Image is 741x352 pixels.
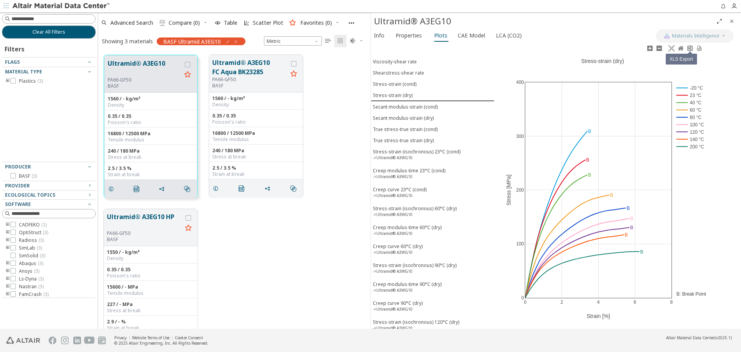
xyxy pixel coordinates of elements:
div: grid [98,49,370,329]
button: Producer [2,162,96,172]
div: 2.9 / - % [107,319,195,325]
div: True stress-true strain (cond) [373,126,438,133]
span: CAE Model [458,29,485,42]
button: Ultramid® A3EG10 HP [107,212,182,230]
div: 1560 / - kg/m³ [108,96,194,102]
div: Stress at break [212,154,300,160]
span: ( 3 ) [37,245,42,251]
div: Stress-strain (cond) [373,81,416,87]
span: Plots [434,29,447,42]
button: Creep curve 90°C (dry)->Ultramid® A3WG10 [371,298,494,316]
span: Plastics [19,78,43,84]
span: ( 2 ) [41,221,47,228]
button: Creep modulus-time 23°C (cond)->Ultramid® A3WG10 [371,165,494,184]
sup: ->Ultramid® A3WG10 [373,155,413,160]
div: 240 / 180 MPa [108,148,194,154]
button: Stress-strain (cond) [371,78,494,90]
div: Density [212,102,300,108]
i: toogle group [5,222,10,228]
div: Density [107,255,195,262]
div: 15600 / - MPa [107,284,195,290]
div: Filters [2,39,28,57]
span: Provider [5,182,30,189]
button: Shearstress-shear rate [371,67,494,78]
button: Full Screen [713,15,726,27]
span: SimSolid [19,253,45,259]
div: PA66-GF50 [108,77,181,83]
button: Clear All Filters [2,26,96,39]
div: 1560 / - kg/m³ [212,95,300,102]
div: Shearstress-shear rate [373,70,424,76]
div: © 2025 Altair Engineering, Inc. All Rights Reserved. [114,340,208,346]
div: Creep modulus-time 60°C (dry) [373,224,442,238]
span: Metric [264,36,322,46]
sup: ->Ultramid® A3WG10 [373,287,413,293]
button: Stress-strain (isochronous) 90°C (dry)->Ultramid® A3WG10 [371,260,494,279]
i: toogle group [5,78,10,84]
button: Similar search [287,181,303,196]
button: Ultramid® A3EG10 [108,59,181,77]
span: ( 3 ) [37,78,43,84]
i:  [159,20,166,26]
sup: ->Ultramid® A3WG10 [373,193,413,198]
div: Secant modulus-strain (dry) [373,115,434,121]
div: True stress-true strain (dry) [373,137,434,144]
div: 240 / 180 MPa [212,148,300,154]
sup: ->Ultramid® A3WG10 [373,231,413,236]
div: 0.35 / 0.35 [108,113,194,119]
button: Stress-strain (isochronous) 60°C (dry)->Ultramid® A3WG10 [371,203,494,222]
div: Stress-strain (dry) [373,92,413,99]
div: Strain at break [108,172,194,178]
span: ( 3 ) [43,229,48,236]
button: Ultramid® A3EG10 FC Aqua BK23285 [212,58,288,77]
i: toogle group [5,268,10,274]
div: Stress at break [108,154,194,160]
div: Density [108,102,194,108]
i:  [239,185,245,192]
div: Tensile modulus [107,290,195,296]
div: Strain at break [107,325,195,331]
sup: ->Ultramid® A3WG10 [373,174,413,179]
sup: ->Ultramid® A3WG10 [373,306,413,312]
span: Materials Intelligence [672,33,719,39]
button: True stress-true strain (cond) [371,124,494,135]
div: 16800 / 12500 MPa [212,130,300,136]
div: Creep curve 60°C (dry) [373,243,423,257]
span: CADFEKO [19,222,47,228]
div: Stress-strain (isochronous) 120°C (dry) [373,319,459,333]
div: Stress-strain (isochronous) 23°C (cond) [373,148,460,163]
div: Viscosity-shear rate [373,58,417,65]
button: Ecological Topics [2,190,96,200]
button: Details [105,181,121,197]
sup: ->Ultramid® A3WG10 [373,212,413,217]
img: AI Copilot [664,33,670,39]
p: BASF [107,236,182,243]
div: 0.35 / 0.35 [107,267,195,273]
div: Strain at break [212,171,300,177]
button: Creep modulus-time 60°C (dry)->Ultramid® A3WG10 [371,222,494,241]
a: Privacy [114,335,127,340]
span: ( 3 ) [32,173,37,179]
div: 16800 / 12500 MPa [108,131,194,137]
div: Creep curve 90°C (dry) [373,300,423,314]
p: BASF [212,83,288,89]
sup: ->Ultramid® A3WG10 [373,269,413,274]
div: 2.5 / 3.5 % [212,165,300,171]
div: Creep curve 23°C (cond) [373,186,426,201]
i: toogle group [5,291,10,298]
a: Cookie Consent [175,335,203,340]
sup: ->Ultramid® A3WG10 [373,325,413,331]
button: PDF Download [235,181,251,196]
button: Stress-strain (dry) [371,90,494,101]
button: PDF Download [130,181,146,197]
span: Table [224,20,237,26]
span: Material Type [5,68,42,75]
span: Properties [396,29,422,42]
span: ( 3 ) [38,283,44,290]
div: Poisson's ratio [212,119,300,125]
span: ( 3 ) [38,275,44,282]
img: Altair Material Data Center [12,2,111,10]
span: OptiStruct [19,230,48,236]
button: Similar search [181,181,197,197]
div: (v2025.1) [666,335,732,340]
